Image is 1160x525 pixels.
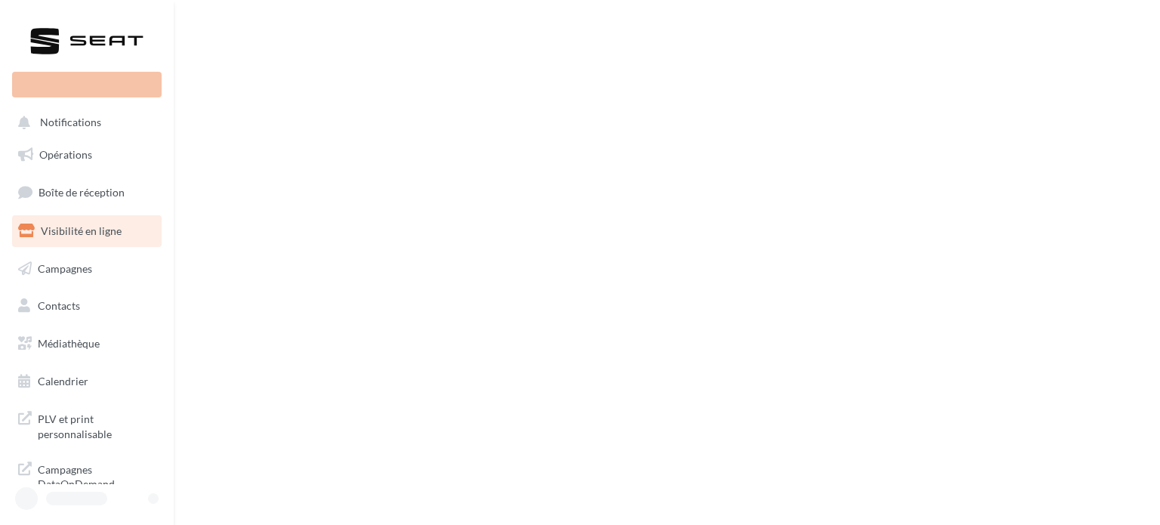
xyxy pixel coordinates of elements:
span: Opérations [39,148,92,161]
a: PLV et print personnalisable [9,403,165,447]
a: Médiathèque [9,328,165,360]
span: Calendrier [38,375,88,388]
a: Calendrier [9,366,165,397]
span: Campagnes [38,261,92,274]
span: Médiathèque [38,337,100,350]
a: Boîte de réception [9,176,165,208]
a: Visibilité en ligne [9,215,165,247]
a: Campagnes [9,253,165,285]
div: Nouvelle campagne [12,72,162,97]
span: Notifications [40,116,101,129]
span: Campagnes DataOnDemand [38,459,156,492]
span: Contacts [38,299,80,312]
span: Visibilité en ligne [41,224,122,237]
a: Opérations [9,139,165,171]
span: Boîte de réception [39,186,125,199]
a: Contacts [9,290,165,322]
span: PLV et print personnalisable [38,409,156,441]
a: Campagnes DataOnDemand [9,453,165,498]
